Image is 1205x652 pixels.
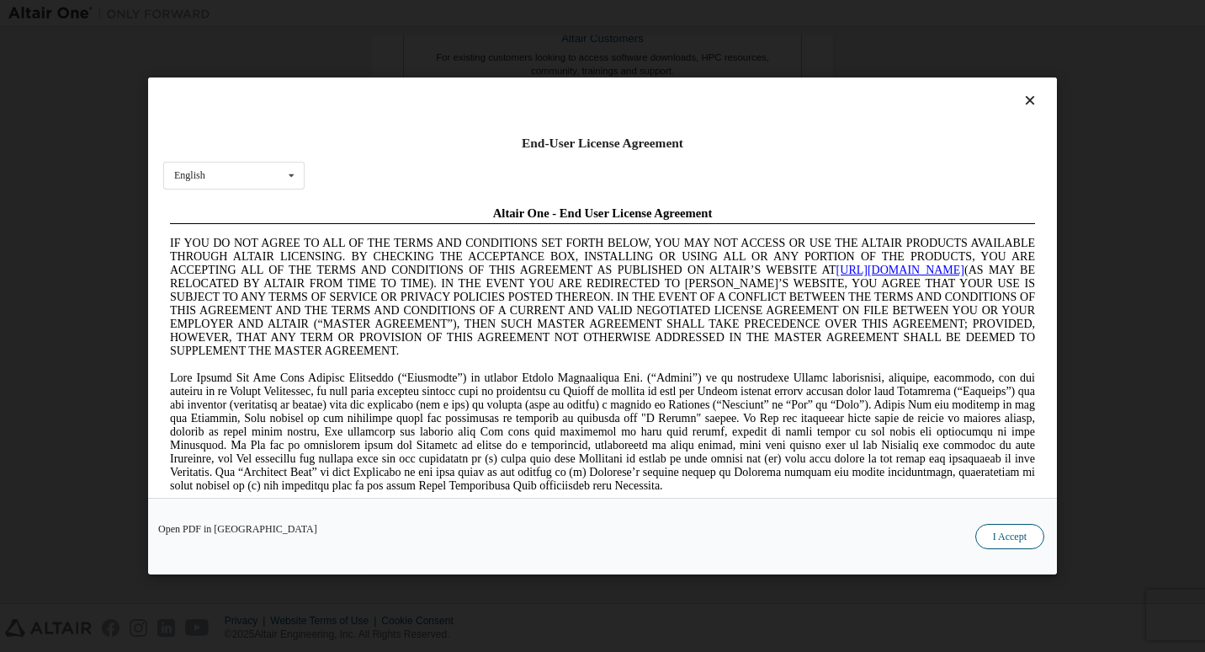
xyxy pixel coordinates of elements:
span: Altair One - End User License Agreement [330,7,549,20]
a: [URL][DOMAIN_NAME] [673,64,801,77]
button: I Accept [975,524,1044,549]
div: End-User License Agreement [163,135,1042,152]
div: English [174,170,205,180]
span: IF YOU DO NOT AGREE TO ALL OF THE TERMS AND CONDITIONS SET FORTH BELOW, YOU MAY NOT ACCESS OR USE... [7,37,872,158]
a: Open PDF in [GEOGRAPHIC_DATA] [158,524,317,534]
span: Lore Ipsumd Sit Ame Cons Adipisc Elitseddo (“Eiusmodte”) in utlabor Etdolo Magnaaliqua Eni. (“Adm... [7,172,872,292]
